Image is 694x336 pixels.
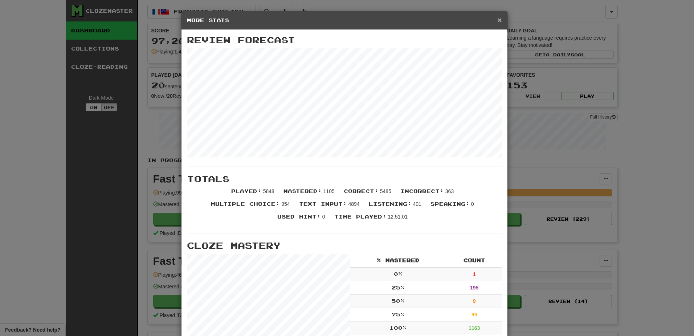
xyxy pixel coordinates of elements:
[497,16,502,24] span: ×
[187,17,502,24] h5: More Stats
[447,254,502,267] th: Count
[350,254,447,267] th: % Mastered
[295,200,365,213] li: 4894
[211,201,280,207] span: Multiple Choice :
[350,267,447,281] td: 0 %
[397,188,459,200] li: 363
[365,200,427,213] li: 401
[473,298,476,304] strong: 9
[369,201,412,207] span: Listening :
[334,213,387,220] span: Time Played :
[274,213,331,226] li: 0
[344,188,379,194] span: Correct :
[350,321,447,335] td: 100 %
[470,285,478,291] strong: 195
[299,201,347,207] span: Text Input :
[283,188,322,194] span: Mastered :
[400,188,444,194] span: Incorrect :
[350,295,447,308] td: 50 %
[497,16,502,24] button: Close
[340,188,397,200] li: 5485
[280,188,340,200] li: 1105
[277,213,321,220] span: Used Hint :
[430,201,470,207] span: Speaking :
[228,188,280,200] li: 5848
[207,200,295,213] li: 954
[350,281,447,295] td: 25 %
[469,325,480,331] strong: 1163
[471,312,477,317] strong: 99
[187,35,502,45] h3: Review Forecast
[473,271,476,277] strong: 1
[187,174,502,184] h3: Totals
[350,308,447,321] td: 75 %
[187,241,502,250] h3: Cloze Mastery
[427,200,479,213] li: 0
[231,188,262,194] span: Played :
[331,213,413,226] li: 12:51:01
